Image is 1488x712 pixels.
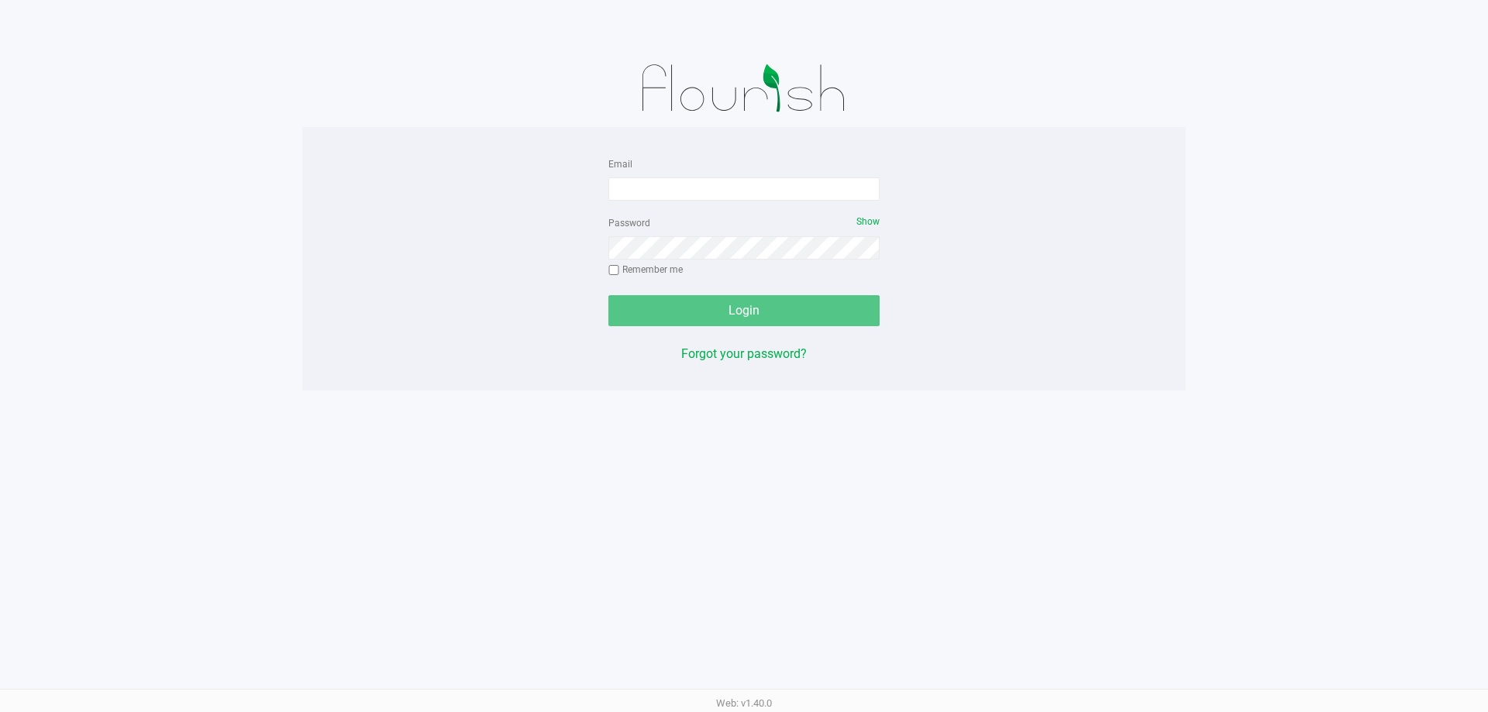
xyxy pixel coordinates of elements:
label: Password [608,216,650,230]
span: Show [856,216,880,227]
button: Forgot your password? [681,345,807,363]
span: Web: v1.40.0 [716,697,772,709]
label: Email [608,157,632,171]
input: Remember me [608,265,619,276]
label: Remember me [608,263,683,277]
